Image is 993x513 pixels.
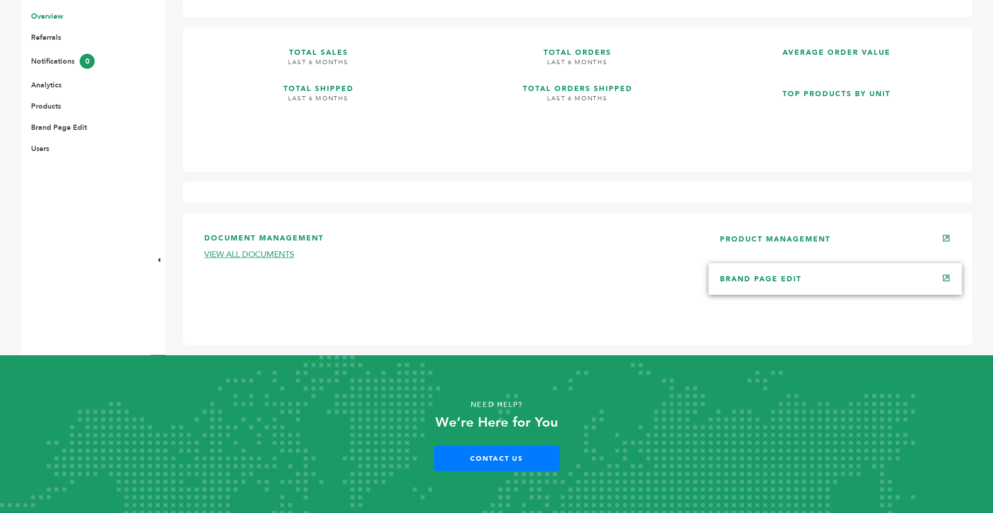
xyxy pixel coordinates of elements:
p: Need Help? [50,397,943,413]
a: Brand Page Edit [31,123,87,132]
a: PRODUCT MANAGEMENT [720,234,831,244]
a: Users [31,144,49,154]
h3: TOP PRODUCTS BY UNIT [711,79,962,99]
a: AVERAGE ORDER VALUE [711,38,962,71]
a: Contact Us [434,446,560,471]
h3: AVERAGE ORDER VALUE [711,38,962,58]
h3: TOTAL ORDERS SHIPPED [452,74,703,94]
a: Analytics [31,80,62,90]
a: Products [31,101,61,111]
a: Overview [31,11,63,21]
a: Notifications0 [31,56,95,66]
h3: DOCUMENT MANAGEMENT [204,233,689,249]
h3: TOTAL SALES [193,38,444,58]
a: VIEW ALL DOCUMENTS [204,249,294,260]
span: 0 [80,54,95,69]
a: TOP PRODUCTS BY UNIT [711,79,962,153]
a: BRAND PAGE EDIT [720,274,802,284]
a: TOTAL SALES LAST 6 MONTHS TOTAL SHIPPED LAST 6 MONTHS [193,38,444,153]
h4: LAST 6 MONTHS [452,58,703,74]
h4: LAST 6 MONTHS [452,94,703,111]
h4: LAST 6 MONTHS [193,58,444,74]
h3: TOTAL SHIPPED [193,74,444,94]
strong: We’re Here for You [435,413,558,432]
h4: LAST 6 MONTHS [193,94,444,111]
a: Referrals [31,33,61,42]
h3: TOTAL ORDERS [452,38,703,58]
a: TOTAL ORDERS LAST 6 MONTHS TOTAL ORDERS SHIPPED LAST 6 MONTHS [452,38,703,153]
